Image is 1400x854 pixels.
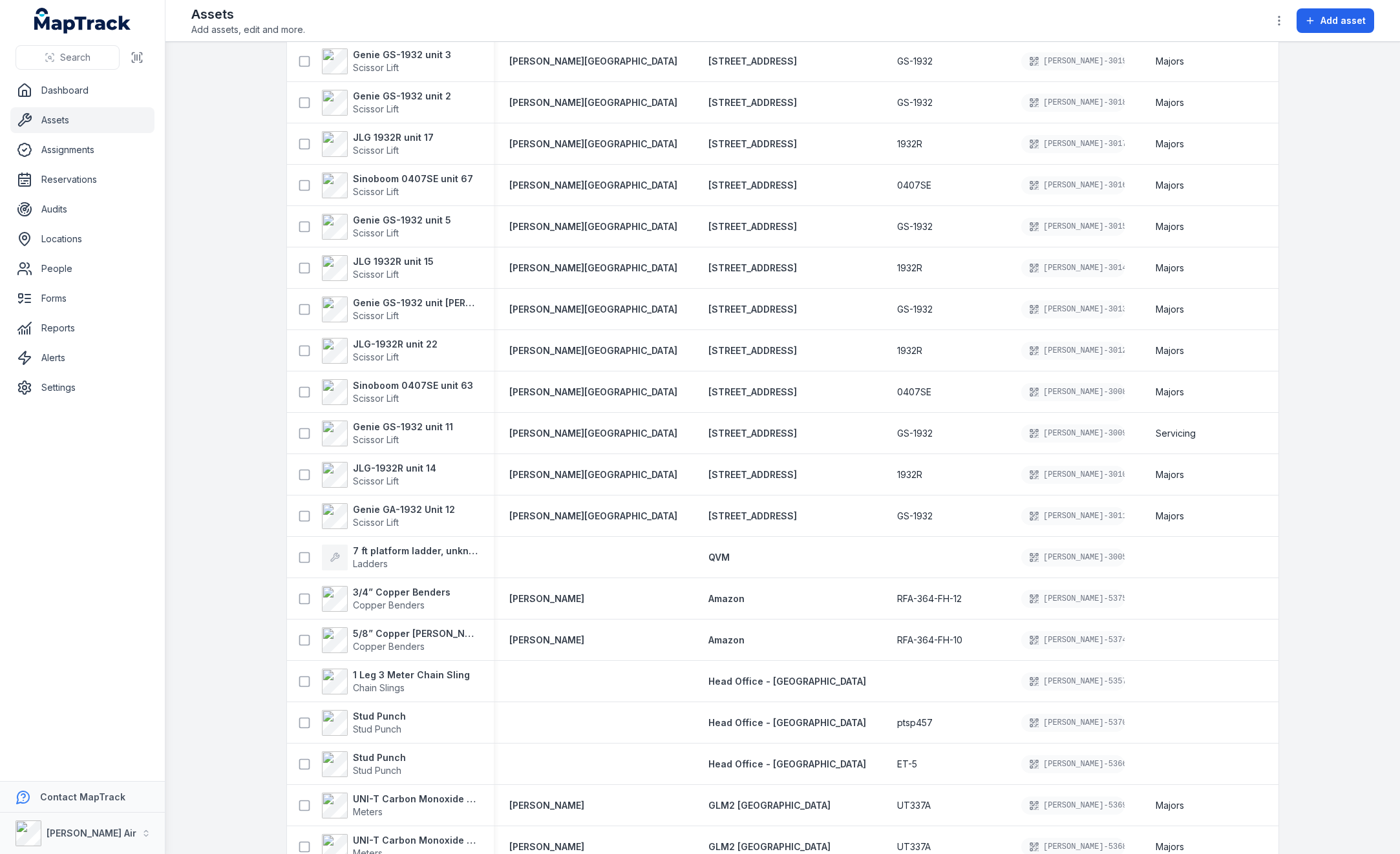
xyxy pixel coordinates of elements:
[1156,262,1184,275] span: Majors
[708,220,797,233] a: [STREET_ADDRESS]
[708,840,831,853] a: GLM2 [GEOGRAPHIC_DATA]
[1021,383,1125,401] div: [PERSON_NAME]-3008
[1021,52,1125,70] div: [PERSON_NAME]-3019
[1021,590,1125,608] div: [PERSON_NAME]-5375
[897,138,922,151] span: 1932R
[353,462,436,475] strong: JLG-1932R unit 14
[353,669,470,682] strong: 1 Leg 3 Meter Chain Sling
[353,421,453,433] strong: Genie GS-1932 unit 11
[322,255,434,281] a: JLG 1932R unit 15Scissor Lift
[353,145,399,156] span: Scissor Lift
[708,97,797,108] span: [STREET_ADDRESS]
[353,503,455,516] strong: Genie GA-1932 Unit 12
[509,344,677,357] strong: [PERSON_NAME][GEOGRAPHIC_DATA]
[353,172,473,185] strong: Sinoboom 0407SE unit 67
[1156,344,1184,357] span: Majors
[708,717,866,728] span: Head Office - [GEOGRAPHIC_DATA]
[509,592,584,605] a: [PERSON_NAME]
[1021,797,1125,815] div: [PERSON_NAME]-5369
[1156,510,1184,523] span: Majors
[509,427,677,440] strong: [PERSON_NAME][GEOGRAPHIC_DATA]
[708,304,797,315] span: [STREET_ADDRESS]
[708,303,797,316] a: [STREET_ADDRESS]
[897,799,931,812] span: UT337A
[509,510,677,523] a: [PERSON_NAME][GEOGRAPHIC_DATA]
[10,375,154,401] a: Settings
[322,503,455,529] a: Genie GA-1932 Unit 12Scissor Lift
[353,765,401,776] span: Stud Punch
[1156,220,1184,233] span: Majors
[322,627,478,653] a: 5/8” Copper [PERSON_NAME]Copper Benders
[1021,135,1125,153] div: [PERSON_NAME]-3017
[708,552,730,563] span: QVM
[509,262,677,275] a: [PERSON_NAME][GEOGRAPHIC_DATA]
[322,172,473,198] a: Sinoboom 0407SE unit 67Scissor Lift
[708,221,797,232] span: [STREET_ADDRESS]
[509,634,584,647] strong: [PERSON_NAME]
[60,51,90,64] span: Search
[322,669,470,694] a: 1 Leg 3 Meter Chain SlingChain Slings
[1156,468,1184,481] span: Majors
[353,90,451,103] strong: Genie GS-1932 unit 2
[708,386,797,399] a: [STREET_ADDRESS]
[1021,94,1125,112] div: [PERSON_NAME]-3018
[708,179,797,192] a: [STREET_ADDRESS]
[1156,840,1184,853] span: Majors
[1021,714,1125,732] div: [PERSON_NAME]-5370
[708,758,866,771] a: Head Office - [GEOGRAPHIC_DATA]
[322,751,406,777] a: Stud PunchStud Punch
[322,793,478,818] a: UNI-T Carbon Monoxide MeterMeters
[509,179,677,192] strong: [PERSON_NAME][GEOGRAPHIC_DATA]
[322,710,406,736] a: Stud PunchStud Punch
[322,214,451,240] a: Genie GS-1932 unit 5Scissor Lift
[897,386,931,399] span: 0407SE
[897,840,931,853] span: UT337A
[509,138,677,151] a: [PERSON_NAME][GEOGRAPHIC_DATA]
[353,627,478,640] strong: 5/8” Copper [PERSON_NAME]
[708,386,797,397] span: [STREET_ADDRESS]
[1021,548,1125,567] div: [PERSON_NAME]-3005
[897,758,917,771] span: ET-5
[708,344,797,357] a: [STREET_ADDRESS]
[708,468,797,481] a: [STREET_ADDRESS]
[353,641,425,652] span: Copper Benders
[1156,55,1184,68] span: Majors
[897,344,922,357] span: 1932R
[1156,386,1184,399] span: Majors
[322,338,438,364] a: JLG-1932R unit 22Scissor Lift
[10,315,154,341] a: Reports
[708,262,797,275] a: [STREET_ADDRESS]
[1021,466,1125,484] div: [PERSON_NAME]-3010
[10,256,154,282] a: People
[708,551,730,564] a: QVM
[708,634,745,647] a: Amazon
[708,345,797,356] span: [STREET_ADDRESS]
[40,791,125,802] strong: Contact MapTrack
[10,345,154,371] a: Alerts
[353,255,434,268] strong: JLG 1932R unit 15
[10,107,154,133] a: Assets
[708,841,831,852] span: GLM2 [GEOGRAPHIC_DATA]
[47,828,136,838] strong: [PERSON_NAME] Air
[509,840,584,853] a: [PERSON_NAME]
[353,751,406,764] strong: Stud Punch
[509,220,677,233] strong: [PERSON_NAME][GEOGRAPHIC_DATA]
[1021,218,1125,236] div: [PERSON_NAME]-3015
[1297,8,1374,33] button: Add asset
[353,806,383,817] span: Meters
[34,8,131,34] a: MapTrack
[353,227,399,238] span: Scissor Lift
[1021,672,1125,691] div: [PERSON_NAME]-5357
[708,427,797,440] a: [STREET_ADDRESS]
[353,338,438,351] strong: JLG-1932R unit 22
[353,724,401,734] span: Stud Punch
[509,468,677,481] a: [PERSON_NAME][GEOGRAPHIC_DATA]
[708,96,797,109] a: [STREET_ADDRESS]
[1156,303,1184,316] span: Majors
